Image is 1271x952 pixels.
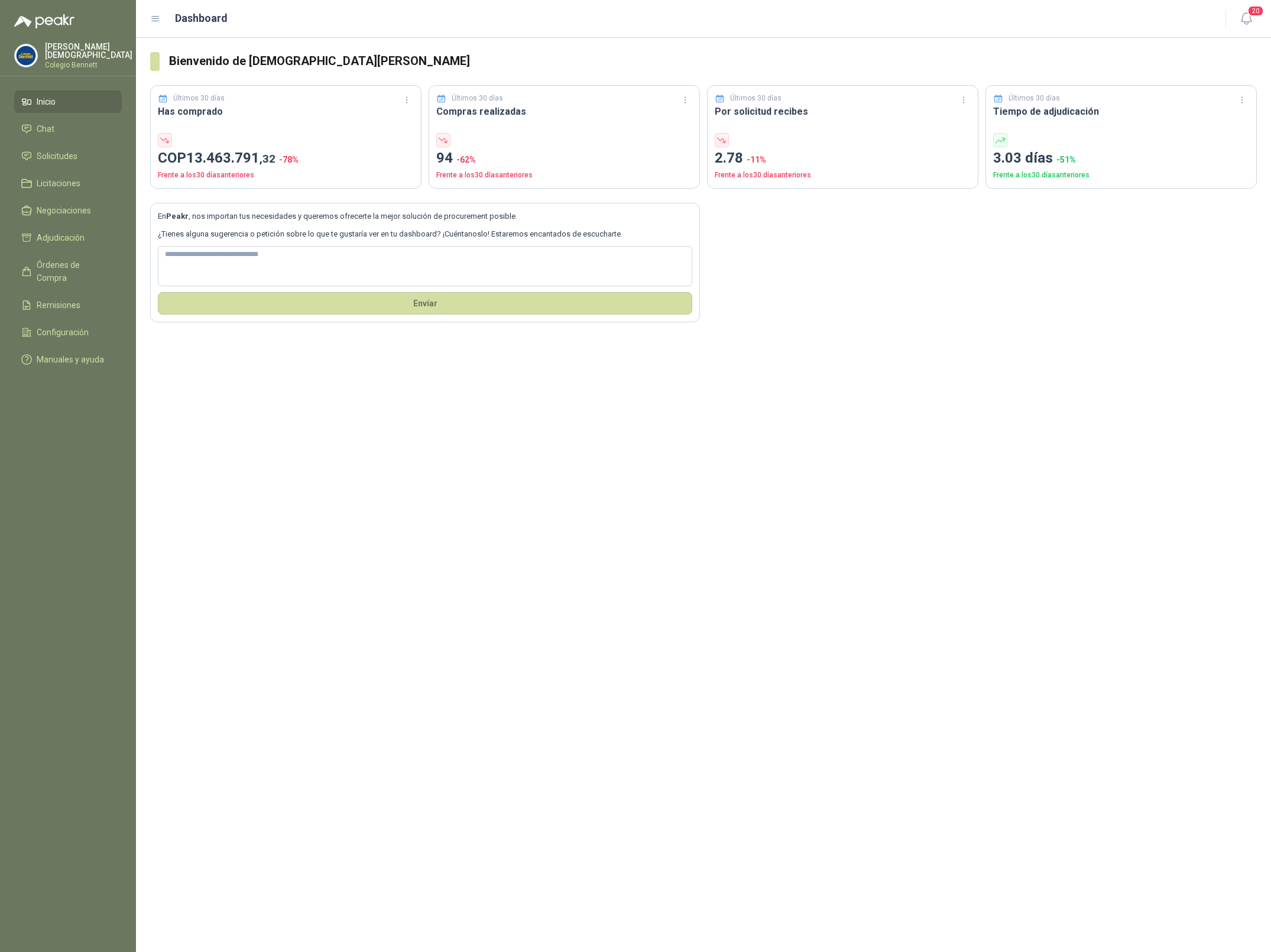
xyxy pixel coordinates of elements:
[456,155,476,164] span: -62 %
[166,212,189,221] b: Peakr
[37,353,104,366] span: Manuales y ayuda
[715,147,971,170] p: 2.78
[14,172,122,195] a: Licitaciones
[37,231,85,244] span: Adjudicación
[37,326,89,339] span: Configuración
[1009,93,1060,104] p: Últimos 30 días
[158,228,692,240] p: ¿Tienes alguna sugerencia o petición sobre lo que te gustaría ver en tu dashboard? ¡Cuéntanoslo! ...
[436,147,692,170] p: 94
[747,155,766,164] span: -11 %
[1247,5,1264,17] span: 20
[37,204,91,217] span: Negociaciones
[37,122,54,135] span: Chat
[173,93,225,104] p: Últimos 30 días
[45,43,132,59] p: [PERSON_NAME] [DEMOGRAPHIC_DATA]
[715,104,971,119] h3: Por solicitud recibes
[37,299,80,312] span: Remisiones
[14,199,122,222] a: Negociaciones
[14,254,122,289] a: Órdenes de Compra
[14,145,122,167] a: Solicitudes
[260,152,275,166] span: ,32
[14,90,122,113] a: Inicio
[14,294,122,316] a: Remisiones
[158,104,414,119] h3: Has comprado
[452,93,503,104] p: Últimos 30 días
[158,147,414,170] p: COP
[730,93,782,104] p: Últimos 30 días
[37,258,111,284] span: Órdenes de Compra
[14,226,122,249] a: Adjudicación
[14,348,122,371] a: Manuales y ayuda
[37,150,77,163] span: Solicitudes
[14,14,74,28] img: Logo peakr
[993,170,1249,181] p: Frente a los 30 días anteriores
[279,155,299,164] span: -78 %
[993,147,1249,170] p: 3.03 días
[158,211,692,222] p: En , nos importan tus necesidades y queremos ofrecerte la mejor solución de procurement posible.
[37,177,80,190] span: Licitaciones
[14,118,122,140] a: Chat
[715,170,971,181] p: Frente a los 30 días anteriores
[1056,155,1076,164] span: -51 %
[186,150,275,166] span: 13.463.791
[158,170,414,181] p: Frente a los 30 días anteriores
[15,44,37,67] img: Company Logo
[14,321,122,344] a: Configuración
[1236,8,1257,30] button: 20
[993,104,1249,119] h3: Tiempo de adjudicación
[436,170,692,181] p: Frente a los 30 días anteriores
[45,61,132,69] p: Colegio Bennett
[175,10,228,27] h1: Dashboard
[436,104,692,119] h3: Compras realizadas
[37,95,56,108] span: Inicio
[169,52,1257,70] h3: Bienvenido de [DEMOGRAPHIC_DATA][PERSON_NAME]
[158,292,692,315] button: Envíar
